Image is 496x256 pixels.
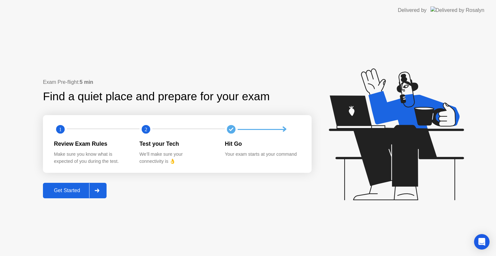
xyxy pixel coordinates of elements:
[43,78,312,86] div: Exam Pre-flight:
[145,126,147,133] text: 2
[43,183,107,198] button: Get Started
[54,151,129,165] div: Make sure you know what is expected of you during the test.
[139,140,215,148] div: Test your Tech
[430,6,484,14] img: Delivered by Rosalyn
[80,79,93,85] b: 5 min
[45,188,89,193] div: Get Started
[54,140,129,148] div: Review Exam Rules
[225,151,300,158] div: Your exam starts at your command
[139,151,215,165] div: We’ll make sure your connectivity is 👌
[225,140,300,148] div: Hit Go
[474,234,490,250] div: Open Intercom Messenger
[59,126,62,133] text: 1
[398,6,427,14] div: Delivered by
[43,88,271,105] div: Find a quiet place and prepare for your exam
